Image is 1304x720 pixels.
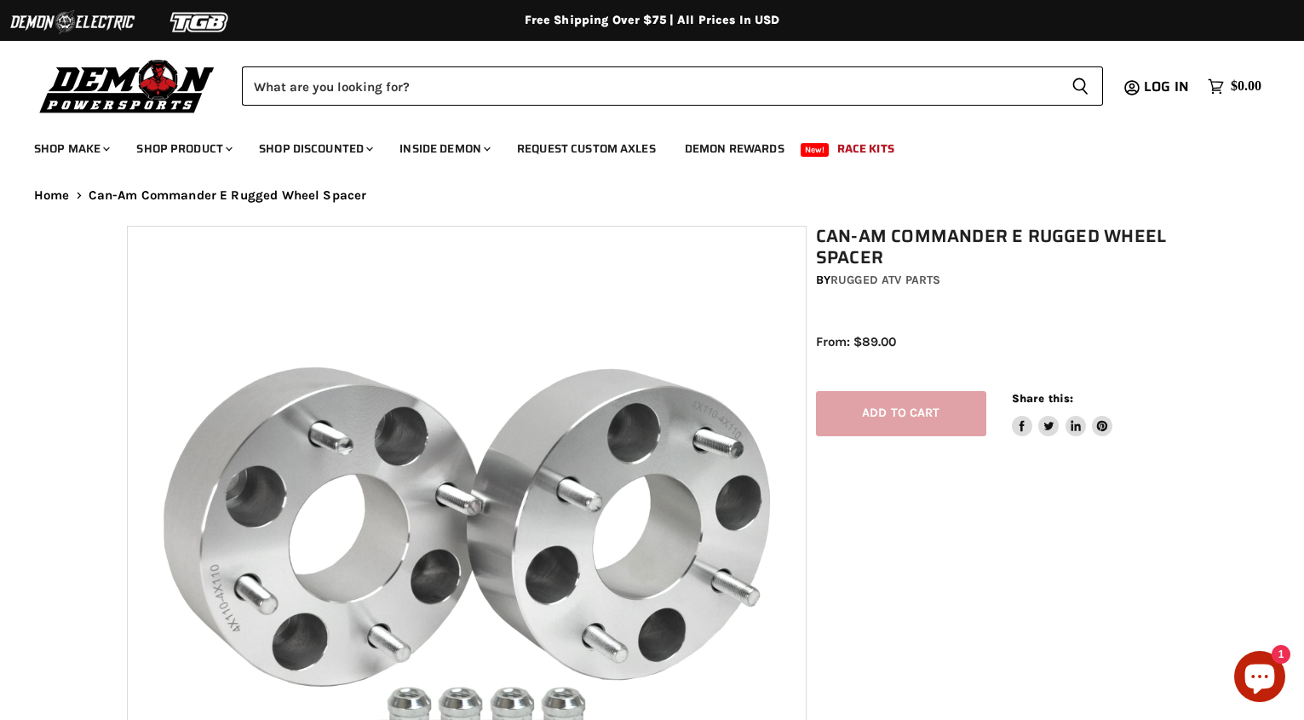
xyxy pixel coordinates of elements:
ul: Main menu [21,124,1257,166]
inbox-online-store-chat: Shopify online store chat [1229,651,1290,706]
form: Product [242,66,1103,106]
a: Log in [1136,79,1199,95]
a: Shop Product [124,131,243,166]
aside: Share this: [1012,391,1113,436]
a: Rugged ATV Parts [830,273,940,287]
a: $0.00 [1199,74,1270,99]
a: Home [34,188,70,203]
span: Share this: [1012,392,1073,405]
input: Search [242,66,1058,106]
span: New! [801,143,830,157]
span: Can-Am Commander E Rugged Wheel Spacer [89,188,367,203]
a: Shop Make [21,131,120,166]
div: by [816,271,1186,290]
span: $0.00 [1231,78,1261,95]
span: Log in [1144,76,1189,97]
button: Search [1058,66,1103,106]
img: Demon Electric Logo 2 [9,6,136,38]
a: Race Kits [824,131,907,166]
h1: Can-Am Commander E Rugged Wheel Spacer [816,226,1186,268]
img: TGB Logo 2 [136,6,264,38]
a: Shop Discounted [246,131,383,166]
a: Request Custom Axles [504,131,669,166]
a: Inside Demon [387,131,501,166]
a: Demon Rewards [672,131,797,166]
span: From: $89.00 [816,334,896,349]
img: Demon Powersports [34,55,221,116]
